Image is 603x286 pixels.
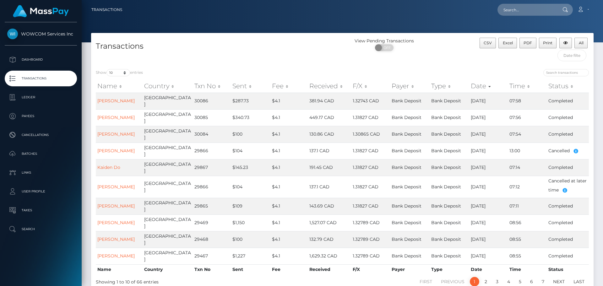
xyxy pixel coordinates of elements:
[480,38,496,48] button: CSV
[497,4,557,16] input: Search...
[96,276,296,285] div: Showing 1 to 10 of 66 entries
[193,231,231,248] td: 29468
[231,231,270,248] td: $100
[308,126,351,143] td: 130.86 CAD
[508,248,547,264] td: 08:55
[351,126,390,143] td: 1.30865 CAD
[503,40,513,45] span: Excel
[91,3,122,16] a: Transactions
[143,126,193,143] td: [GEOGRAPHIC_DATA]
[547,159,589,176] td: Completed
[231,214,270,231] td: $1,150
[7,55,74,64] p: Dashboard
[97,236,135,242] a: [PERSON_NAME]
[308,176,351,198] td: 137.1 CAD
[97,131,135,137] a: [PERSON_NAME]
[13,5,69,17] img: MassPay Logo
[231,80,270,92] th: Sent: activate to sort column ascending
[351,80,390,92] th: F/X: activate to sort column ascending
[430,159,469,176] td: Bank Deposit
[308,248,351,264] td: 1,629.32 CAD
[143,159,193,176] td: [GEOGRAPHIC_DATA]
[97,165,120,170] a: Kaiden Do
[519,38,536,48] button: PDF
[97,253,135,259] a: [PERSON_NAME]
[430,93,469,109] td: Bank Deposit
[469,264,508,274] th: Date
[392,148,421,154] span: Bank Deposit
[508,264,547,274] th: Time
[270,264,308,274] th: Fee
[351,231,390,248] td: 1.32789 CAD
[498,38,517,48] button: Excel
[430,80,469,92] th: Type: activate to sort column ascending
[5,52,77,67] a: Dashboard
[5,71,77,86] a: Transactions
[231,109,270,126] td: $340.73
[508,159,547,176] td: 07:14
[392,131,421,137] span: Bank Deposit
[193,109,231,126] td: 30085
[508,214,547,231] td: 08:56
[390,80,430,92] th: Payer: activate to sort column ascending
[193,198,231,214] td: 29865
[5,146,77,162] a: Batches
[392,115,421,120] span: Bank Deposit
[97,220,135,225] a: [PERSON_NAME]
[351,264,390,274] th: F/X
[270,198,308,214] td: $4.1
[351,176,390,198] td: 1.31827 CAD
[270,109,308,126] td: $4.1
[543,40,552,45] span: Print
[392,203,421,209] span: Bank Deposit
[351,198,390,214] td: 1.31827 CAD
[143,264,193,274] th: Country
[106,69,130,76] select: Showentries
[7,130,74,140] p: Cancellations
[5,184,77,199] a: User Profile
[7,74,74,83] p: Transactions
[547,126,589,143] td: Completed
[430,176,469,198] td: Bank Deposit
[143,176,193,198] td: [GEOGRAPHIC_DATA]
[430,109,469,126] td: Bank Deposit
[5,31,77,37] span: WOWCOM Services Inc
[5,127,77,143] a: Cancellations
[308,159,351,176] td: 191.45 CAD
[97,148,135,154] a: [PERSON_NAME]
[143,231,193,248] td: [GEOGRAPHIC_DATA]
[270,143,308,159] td: $4.1
[547,264,589,274] th: Status
[308,231,351,248] td: 132.79 CAD
[469,198,508,214] td: [DATE]
[231,143,270,159] td: $104
[351,143,390,159] td: 1.31827 CAD
[547,93,589,109] td: Completed
[392,184,421,190] span: Bank Deposit
[270,93,308,109] td: $4.1
[193,176,231,198] td: 29866
[469,143,508,159] td: [DATE]
[7,29,18,39] img: WOWCOM Services Inc
[7,149,74,159] p: Batches
[574,38,588,48] button: All
[469,159,508,176] td: [DATE]
[143,80,193,92] th: Country: activate to sort column ascending
[143,143,193,159] td: [GEOGRAPHIC_DATA]
[7,206,74,215] p: Taxes
[392,220,421,225] span: Bank Deposit
[193,143,231,159] td: 29866
[430,214,469,231] td: Bank Deposit
[547,176,589,198] td: Cancelled at later time
[193,159,231,176] td: 29867
[308,109,351,126] td: 449.17 CAD
[469,126,508,143] td: [DATE]
[547,143,589,159] td: Cancelled
[5,221,77,237] a: Search
[96,69,143,76] label: Show entries
[547,80,589,92] th: Status: activate to sort column ascending
[143,214,193,231] td: [GEOGRAPHIC_DATA]
[5,108,77,124] a: Payees
[97,203,135,209] a: [PERSON_NAME]
[231,198,270,214] td: $109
